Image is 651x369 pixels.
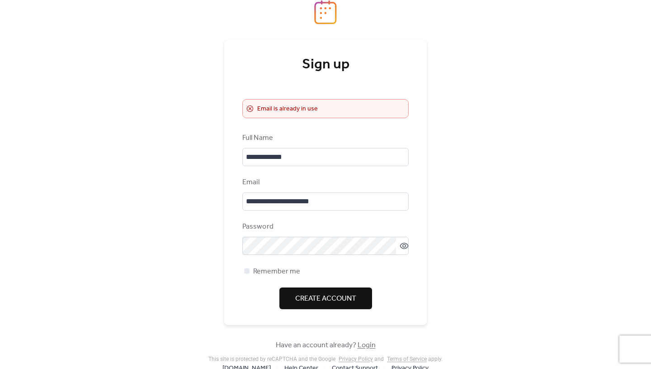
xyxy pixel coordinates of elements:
[242,177,407,188] div: Email
[257,104,318,115] span: Email is already in use
[242,133,407,144] div: Full Name
[279,288,372,309] button: Create Account
[253,266,300,277] span: Remember me
[387,356,427,362] a: Terms of Service
[208,356,443,362] div: This site is protected by reCAPTCHA and the Google and apply .
[358,338,376,352] a: Login
[276,340,376,351] span: Have an account already?
[242,221,407,232] div: Password
[295,293,356,304] span: Create Account
[242,56,409,74] div: Sign up
[339,356,373,362] a: Privacy Policy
